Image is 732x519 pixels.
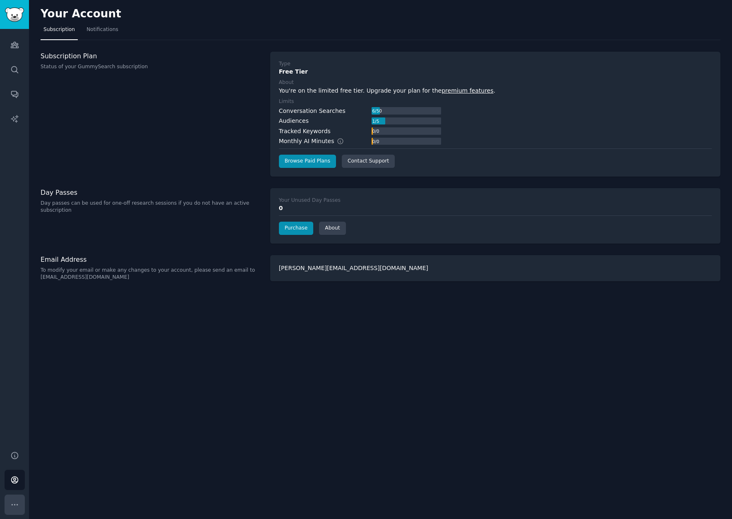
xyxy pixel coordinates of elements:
[41,255,262,264] h3: Email Address
[319,222,346,235] a: About
[342,155,395,168] a: Contact Support
[279,204,712,213] div: 0
[279,127,331,136] div: Tracked Keywords
[372,117,380,125] div: 1 / 5
[41,200,262,214] p: Day passes can be used for one-off research sessions if you do not have an active subscription
[41,7,121,21] h2: Your Account
[372,127,380,135] div: 0 / 0
[372,107,383,115] div: 6 / 50
[279,67,712,76] div: Free Tier
[279,155,336,168] a: Browse Paid Plans
[43,26,75,33] span: Subscription
[41,52,262,60] h3: Subscription Plan
[270,255,720,281] div: [PERSON_NAME][EMAIL_ADDRESS][DOMAIN_NAME]
[41,188,262,197] h3: Day Passes
[86,26,118,33] span: Notifications
[279,137,353,146] div: Monthly AI Minutes
[279,60,290,68] div: Type
[279,197,341,204] div: Your Unused Day Passes
[279,79,294,86] div: About
[5,7,24,22] img: GummySearch logo
[279,117,309,125] div: Audiences
[84,23,121,40] a: Notifications
[279,86,712,95] div: You're on the limited free tier. Upgrade your plan for the .
[41,23,78,40] a: Subscription
[279,98,294,105] div: Limits
[372,138,380,145] div: 0 / 0
[279,107,346,115] div: Conversation Searches
[41,63,262,71] p: Status of your GummySearch subscription
[279,222,314,235] a: Purchase
[41,267,262,281] p: To modify your email or make any changes to your account, please send an email to [EMAIL_ADDRESS]...
[442,87,493,94] a: premium features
